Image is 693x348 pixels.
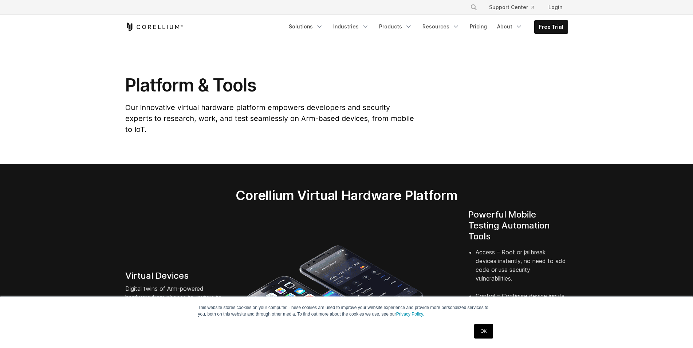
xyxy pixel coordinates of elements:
[483,1,540,14] a: Support Center
[465,20,491,33] a: Pricing
[535,20,568,34] a: Free Trial
[468,209,568,242] h4: Powerful Mobile Testing Automation Tools
[396,312,424,317] a: Privacy Policy.
[125,23,183,31] a: Corellium Home
[125,103,414,134] span: Our innovative virtual hardware platform empowers developers and security experts to research, wo...
[198,304,495,317] p: This website stores cookies on your computer. These cookies are used to improve your website expe...
[493,20,527,33] a: About
[125,284,225,310] p: Digital twins of Arm-powered hardware from phones to routers to automotive systems.
[461,1,568,14] div: Navigation Menu
[201,187,492,203] h2: Corellium Virtual Hardware Platform
[418,20,464,33] a: Resources
[467,1,480,14] button: Search
[474,324,493,339] a: OK
[543,1,568,14] a: Login
[476,292,568,327] li: Control – Configure device inputs, identifiers, sensors, location, and environment.
[375,20,417,33] a: Products
[125,74,416,96] h1: Platform & Tools
[125,270,225,281] h4: Virtual Devices
[329,20,373,33] a: Industries
[284,20,327,33] a: Solutions
[476,248,568,292] li: Access – Root or jailbreak devices instantly, no need to add code or use security vulnerabilities.
[284,20,568,34] div: Navigation Menu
